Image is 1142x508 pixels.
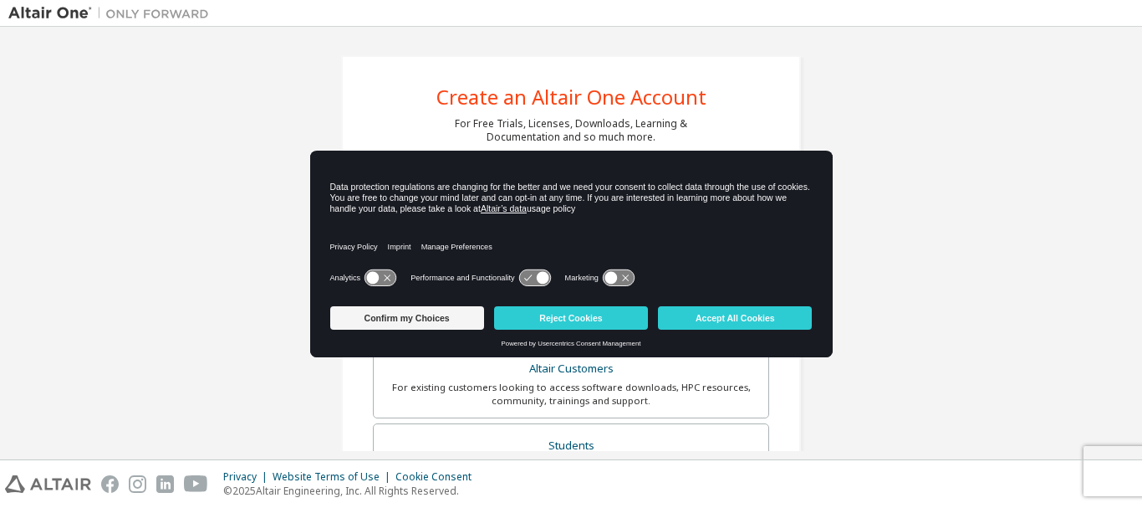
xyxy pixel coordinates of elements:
img: youtube.svg [184,475,208,493]
div: Students [384,434,758,458]
div: Website Terms of Use [273,470,395,484]
div: Cookie Consent [395,470,482,484]
div: Create an Altair One Account [436,87,706,107]
img: Altair One [8,5,217,22]
div: For existing customers looking to access software downloads, HPC resources, community, trainings ... [384,381,758,408]
img: facebook.svg [101,475,119,493]
div: Privacy [223,470,273,484]
div: Altair Customers [384,357,758,381]
p: © 2025 Altair Engineering, Inc. All Rights Reserved. [223,484,482,498]
div: For Free Trials, Licenses, Downloads, Learning & Documentation and so much more. [455,117,687,144]
img: altair_logo.svg [5,475,91,493]
img: linkedin.svg [156,475,174,493]
img: instagram.svg [129,475,146,493]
